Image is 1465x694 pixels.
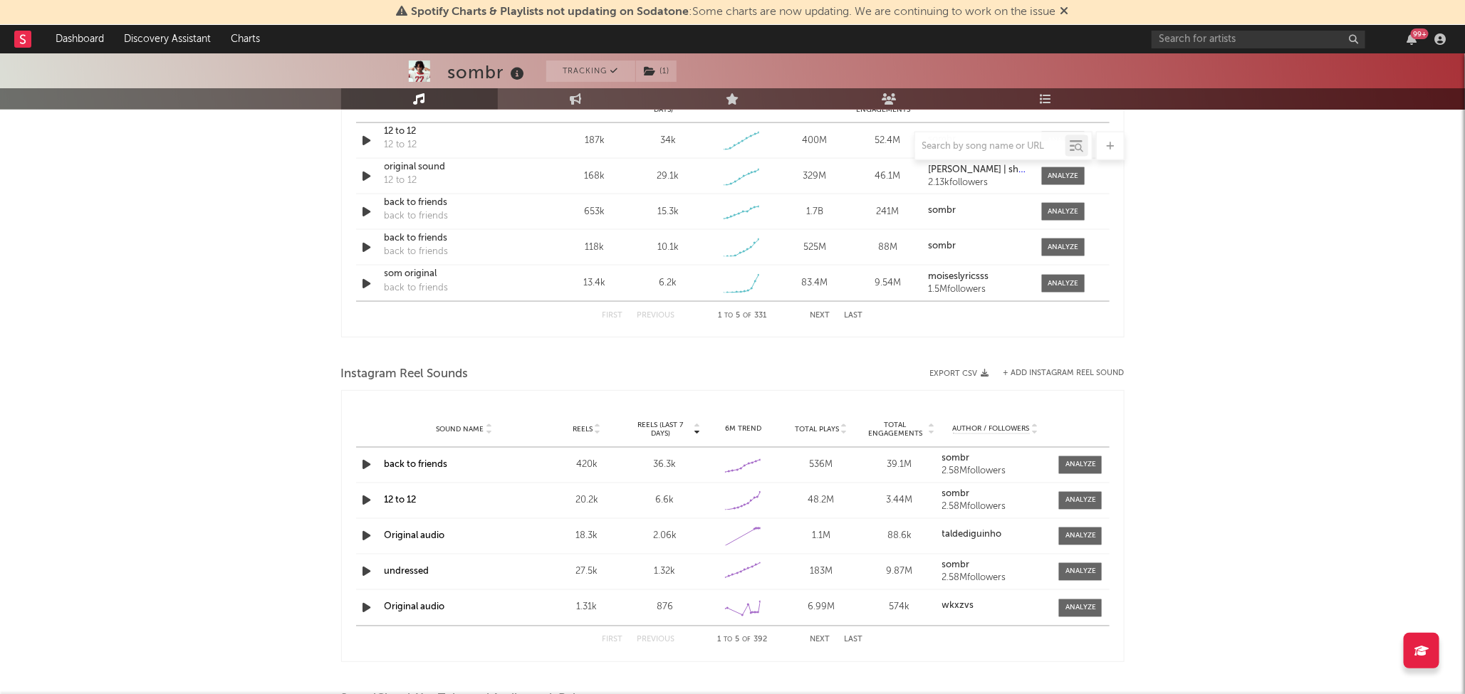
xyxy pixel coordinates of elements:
[1003,369,1125,377] button: + Add Instagram Reel Sound
[385,461,448,470] a: back to friends
[928,285,1027,295] div: 1.5M followers
[942,490,1049,500] a: sombr
[385,196,533,210] a: back to friends
[942,561,970,570] strong: sombr
[942,467,1049,477] div: 2.58M followers
[942,503,1049,512] div: 2.58M followers
[562,169,628,184] div: 168k
[781,205,848,219] div: 1.7B
[928,272,1027,282] a: moiseslyricsss
[725,312,734,319] span: to
[436,426,484,434] span: Sound Name
[562,276,628,290] div: 13.4k
[708,424,779,435] div: 6M Trend
[657,169,679,184] div: 29.1k
[781,241,848,255] div: 525M
[810,312,830,320] button: Next
[385,174,417,188] div: 12 to 12
[864,565,935,579] div: 9.87M
[385,532,445,541] a: Original audio
[942,454,970,463] strong: sombr
[385,245,449,259] div: back to friends
[412,6,689,18] span: Spotify Charts & Playlists not updating on Sodatone
[385,209,449,224] div: back to friends
[795,426,839,434] span: Total Plays
[46,25,114,53] a: Dashboard
[412,6,1056,18] span: : Some charts are now updating. We are continuing to work on the issue
[855,276,921,290] div: 9.54M
[786,458,857,473] div: 536M
[630,421,692,438] span: Reels (last 7 days)
[636,61,677,82] button: (1)
[114,25,221,53] a: Discovery Assistant
[637,636,675,644] button: Previous
[385,231,533,246] a: back to friends
[942,530,1049,540] a: taldediguinho
[551,530,622,544] div: 18.3k
[864,494,935,508] div: 3.44M
[385,160,533,174] a: original sound
[928,178,1027,188] div: 2.13k followers
[603,636,623,644] button: First
[1411,28,1429,39] div: 99 +
[786,565,857,579] div: 183M
[989,369,1125,377] div: + Add Instagram Reel Sound
[781,276,848,290] div: 83.4M
[385,281,449,295] div: back to friends
[928,206,1027,216] a: sombr
[928,165,1027,175] a: [PERSON_NAME] | shepsfvrry
[704,307,782,325] div: 1 5 331
[786,601,857,615] div: 6.99M
[630,530,701,544] div: 2.06k
[551,494,622,508] div: 20.2k
[637,312,675,320] button: Previous
[743,637,751,643] span: of
[341,366,469,383] span: Instagram Reel Sounds
[928,272,989,281] strong: moiseslyricsss
[855,241,921,255] div: 88M
[724,637,733,643] span: to
[930,369,989,378] button: Export CSV
[942,574,1049,584] div: 2.58M followers
[855,169,921,184] div: 46.1M
[546,61,635,82] button: Tracking
[1152,31,1365,48] input: Search for artists
[953,425,1030,434] span: Author / Followers
[635,61,677,82] span: ( 1 )
[928,165,1053,174] strong: [PERSON_NAME] | shepsfvrry
[657,241,679,255] div: 10.1k
[603,312,623,320] button: First
[221,25,270,53] a: Charts
[562,205,628,219] div: 653k
[942,561,1049,571] a: sombr
[385,496,417,505] a: 12 to 12
[385,567,429,577] a: undressed
[385,267,533,281] div: som original
[942,601,974,611] strong: wkxzvs
[1407,33,1417,45] button: 99+
[864,458,935,473] div: 39.1M
[385,125,533,139] a: 12 to 12
[845,312,863,320] button: Last
[385,603,445,612] a: Original audio
[573,426,593,434] span: Reels
[864,601,935,615] div: 574k
[810,636,830,644] button: Next
[1060,6,1069,18] span: Dismiss
[942,454,1049,464] a: sombr
[855,205,921,219] div: 241M
[562,241,628,255] div: 118k
[551,601,622,615] div: 1.31k
[744,312,752,319] span: of
[630,458,701,473] div: 36.3k
[864,421,927,438] span: Total Engagements
[928,241,1027,251] a: sombr
[630,565,701,579] div: 1.32k
[551,458,622,473] div: 420k
[704,632,782,649] div: 1 5 392
[448,61,528,84] div: sombr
